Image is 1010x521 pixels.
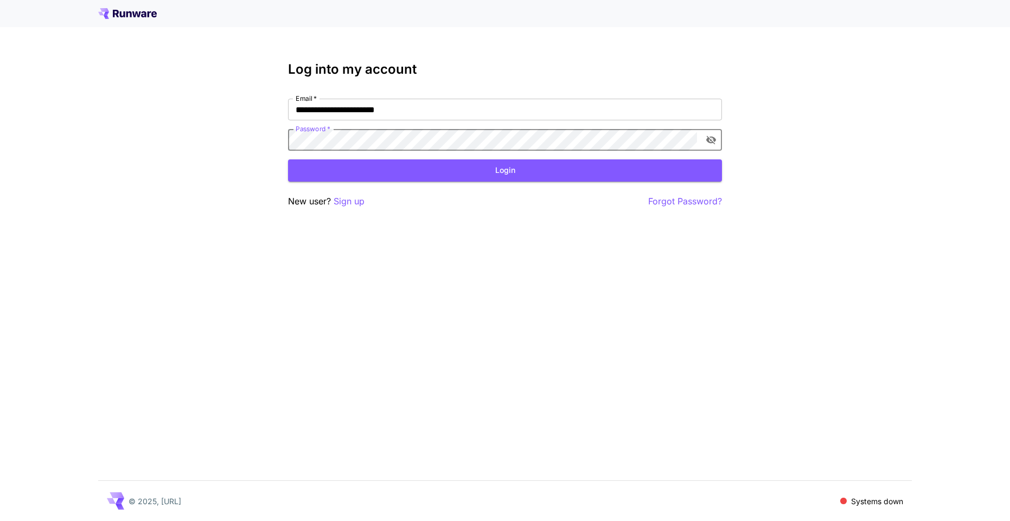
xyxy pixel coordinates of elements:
p: Systems down [851,496,903,507]
label: Password [296,124,330,133]
p: New user? [288,195,365,208]
button: Login [288,159,722,182]
p: © 2025, [URL] [129,496,181,507]
button: toggle password visibility [701,130,721,150]
button: Sign up [334,195,365,208]
label: Email [296,94,317,103]
h3: Log into my account [288,62,722,77]
button: Forgot Password? [648,195,722,208]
